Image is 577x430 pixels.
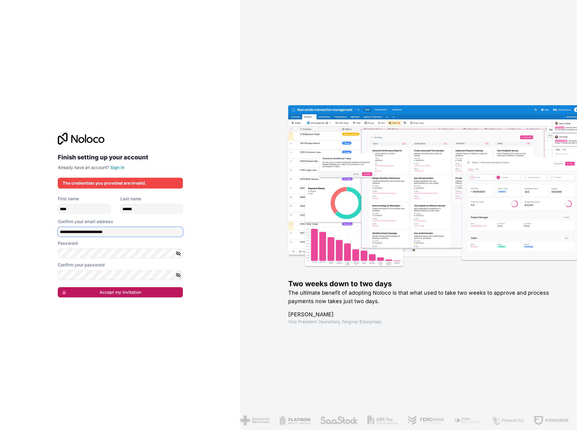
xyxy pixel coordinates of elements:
[454,416,482,425] img: /assets/fiera-fwj2N5v4.png
[58,249,183,258] input: Password
[288,310,558,319] h1: [PERSON_NAME]
[58,204,111,214] input: given-name
[58,262,105,268] label: Confirm your password
[288,289,558,306] h2: The ultimate benefit of adopting Noloco is that what used to take two weeks to approve and proces...
[240,416,269,425] img: /assets/american-red-cross-BAupjrZR.png
[120,204,183,214] input: family-name
[58,219,113,225] label: Confirm your email address
[320,416,358,425] img: /assets/saastock-C6Zbiodz.png
[58,196,79,202] label: First name
[58,227,183,237] input: Email address
[58,270,183,280] input: Confirm password
[492,416,524,425] img: /assets/phoenix-BREaitsQ.png
[288,319,558,325] h1: Vice President Operations , Fergmar Enterprises
[58,165,109,170] span: Already have an account?
[288,279,558,289] h1: Two weeks down to two days
[63,180,178,186] div: The credentials you provided are invalid.
[58,240,78,246] label: Password
[367,416,398,425] img: /assets/gbstax-C-GtDUiK.png
[110,165,124,170] a: Sign in
[58,287,183,297] button: Accept my invitation
[120,196,141,202] label: Last name
[407,416,444,425] img: /assets/fergmar-CudnrXN5.png
[533,416,569,425] img: /assets/fdworks-Bi04fVtw.png
[58,152,183,163] h2: Finish setting up your account
[279,416,310,425] img: /assets/flatiron-C8eUkumj.png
